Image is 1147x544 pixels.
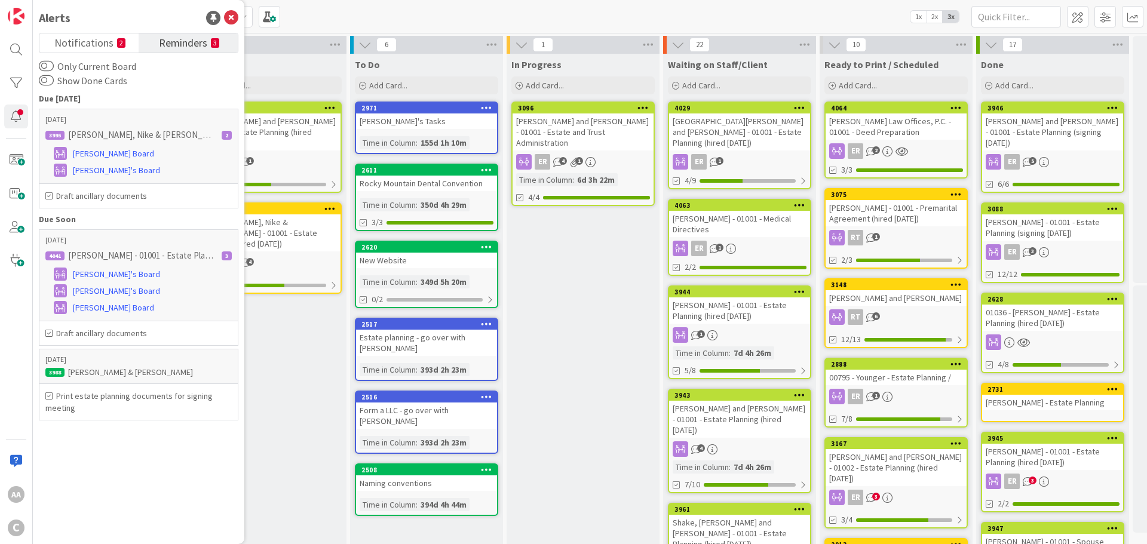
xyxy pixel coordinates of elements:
[416,275,418,288] span: :
[691,241,707,256] div: ER
[981,383,1124,422] a: 2731[PERSON_NAME] - Estate Planning
[1004,154,1020,170] div: ER
[846,38,866,52] span: 10
[1002,38,1023,52] span: 17
[356,465,497,475] div: 2508
[669,103,810,150] div: 4029[GEOGRAPHIC_DATA][PERSON_NAME] and [PERSON_NAME] - 01001 - Estate Planning (hired [DATE])
[824,278,968,348] a: 3148[PERSON_NAME] and [PERSON_NAME]RT12/13
[516,173,572,186] div: Time in Column
[360,363,416,376] div: Time in Column
[841,254,852,266] span: 2/3
[731,460,774,474] div: 7d 4h 26m
[826,103,967,113] div: 4064
[418,275,470,288] div: 349d 5h 20m
[998,497,1009,510] span: 2/2
[518,104,654,112] div: 3096
[356,392,497,402] div: 2516
[674,391,810,399] div: 3943
[356,253,497,268] div: New Website
[981,59,1004,70] span: Done
[669,390,810,438] div: 3943[PERSON_NAME] and [PERSON_NAME] - 01001 - Estate Planning (hired [DATE])
[73,164,160,177] span: [PERSON_NAME]'s Board
[73,302,154,314] span: [PERSON_NAME] Board
[356,165,497,191] div: 2611Rocky Mountain Dental Convention
[39,59,136,73] label: Only Current Board
[729,346,731,359] span: :
[669,241,810,256] div: ER
[824,188,968,269] a: 3075[PERSON_NAME] - 01001 - Premarital Agreement (hired [DATE])RT2/3
[669,401,810,438] div: [PERSON_NAME] and [PERSON_NAME] - 01001 - Estate Planning (hired [DATE])
[981,202,1124,283] a: 3088[PERSON_NAME] - 01001 - Estate Planning (signing [DATE])ER12/12
[45,146,232,161] a: [PERSON_NAME] Board
[685,364,696,377] span: 5/8
[356,103,497,113] div: 2971
[117,38,125,48] small: 2
[981,102,1124,193] a: 3946[PERSON_NAME] and [PERSON_NAME] - 01001 - Estate Planning (signing [DATE])ER6/6
[222,251,232,260] div: 3
[360,275,416,288] div: Time in Column
[200,103,341,113] div: 3044
[1004,474,1020,489] div: ER
[982,113,1123,150] div: [PERSON_NAME] and [PERSON_NAME] - 01001 - Estate Planning (signing [DATE])
[982,384,1123,395] div: 2731
[559,157,567,165] span: 4
[669,211,810,237] div: [PERSON_NAME] - 01001 - Medical Directives
[369,80,407,91] span: Add Card...
[68,130,214,140] p: [PERSON_NAME], Nike & [PERSON_NAME] - 01001 - Estate Planning (hired [DATE])
[831,439,967,448] div: 3167
[39,349,238,420] a: [DATE]3988[PERSON_NAME] & [PERSON_NAME]Print estate planning documents for signing meeting
[418,498,470,511] div: 394d 4h 44m
[841,514,852,526] span: 3/4
[513,103,654,150] div: 3096[PERSON_NAME] and [PERSON_NAME] - 01001 - Estate and Trust Administration
[45,251,65,260] div: 4041
[998,178,1009,190] span: 6/6
[513,103,654,113] div: 3096
[872,233,880,241] span: 1
[205,104,341,112] div: 3044
[356,392,497,429] div: 2516Form a LLC - go over with [PERSON_NAME]
[982,523,1123,534] div: 3947
[73,268,160,281] span: [PERSON_NAME]'s Board
[360,498,416,511] div: Time in Column
[826,490,967,505] div: ER
[45,355,232,364] p: [DATE]
[685,174,696,187] span: 4/9
[982,154,1123,170] div: ER
[418,136,470,149] div: 155d 1h 10m
[200,214,341,251] div: [PERSON_NAME], Nike & [PERSON_NAME] - 01001 - Estate Planning (hired [DATE])
[998,358,1009,371] span: 4/8
[360,136,416,149] div: Time in Column
[982,204,1123,214] div: 3088
[982,395,1123,410] div: [PERSON_NAME] - Estate Planning
[987,205,1123,213] div: 3088
[982,103,1123,113] div: 3946
[356,319,497,330] div: 2517
[669,287,810,297] div: 3944
[669,154,810,170] div: ER
[669,200,810,237] div: 4063[PERSON_NAME] - 01001 - Medical Directives
[981,432,1124,512] a: 3945[PERSON_NAME] - 01001 - Estate Planning (hired [DATE])ER2/2
[669,297,810,324] div: [PERSON_NAME] - 01001 - Estate Planning (hired [DATE])
[39,9,70,27] div: Alerts
[848,389,863,404] div: ER
[355,391,498,454] a: 2516Form a LLC - go over with [PERSON_NAME]Time in Column:393d 2h 23m
[669,113,810,150] div: [GEOGRAPHIC_DATA][PERSON_NAME] and [PERSON_NAME] - 01001 - Estate Planning (hired [DATE])
[45,267,232,281] a: [PERSON_NAME]'s Board
[674,288,810,296] div: 3944
[45,284,232,298] a: [PERSON_NAME]'s Board
[943,11,959,23] span: 3x
[826,449,967,486] div: [PERSON_NAME] and [PERSON_NAME] - 01002 - Estate Planning (hired [DATE])
[39,60,54,72] button: Only Current Board
[361,243,497,251] div: 2620
[356,465,497,491] div: 2508Naming conventions
[982,214,1123,241] div: [PERSON_NAME] - 01001 - Estate Planning (signing [DATE])
[416,198,418,211] span: :
[356,176,497,191] div: Rocky Mountain Dental Convention
[673,346,729,359] div: Time in Column
[45,190,232,202] h6: Draft ancillary documents
[668,285,811,379] a: 3944[PERSON_NAME] - 01001 - Estate Planning (hired [DATE])Time in Column:7d 4h 26m5/8
[669,390,810,401] div: 3943
[376,38,397,52] span: 6
[416,498,418,511] span: :
[987,295,1123,303] div: 2628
